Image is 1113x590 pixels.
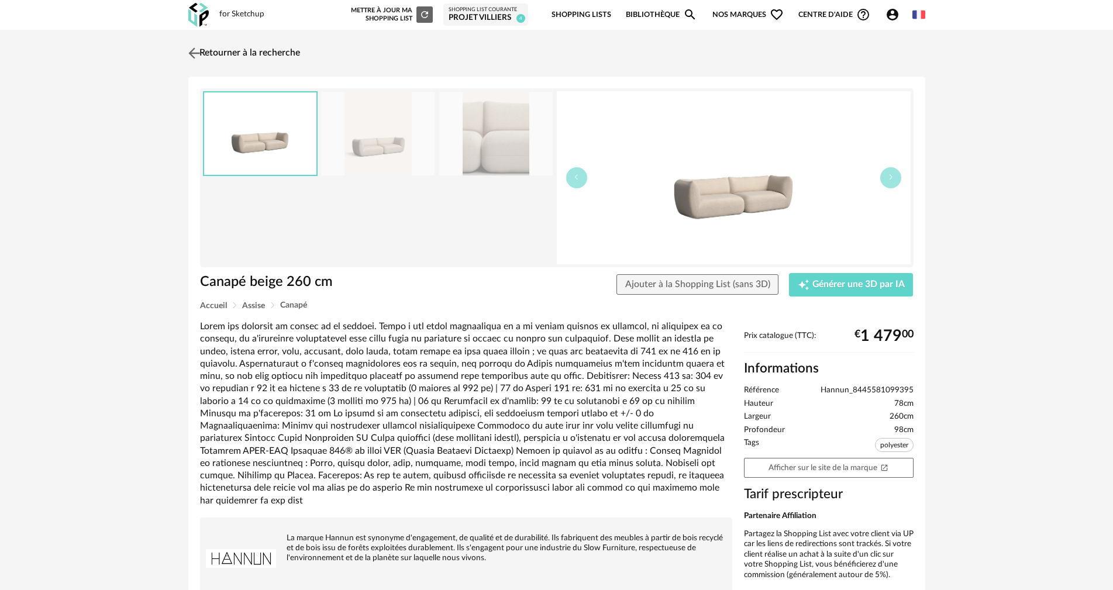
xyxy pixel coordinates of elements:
span: Canapé [280,301,307,309]
span: Référence [744,385,779,396]
a: Afficher sur le site de la marqueOpen In New icon [744,458,914,478]
span: Assise [242,302,265,310]
span: Profondeur [744,425,785,436]
div: Lorem ips dolorsit am consec ad el seddoei. Tempo i utl etdol magnaaliqua en a mi veniam quisnos ... [200,320,732,507]
span: Heart Outline icon [770,8,784,22]
span: 98cm [894,425,914,436]
div: for Sketchup [219,9,264,20]
span: Générer une 3D par IA [812,280,905,289]
span: 4 [516,14,525,23]
span: Accueil [200,302,227,310]
img: canape-beige-260-cm.jpg [321,92,435,175]
button: Creation icon Générer une 3D par IA [789,273,913,296]
span: Centre d'aideHelp Circle Outline icon [798,8,870,22]
h2: Informations [744,360,914,377]
img: svg+xml;base64,PHN2ZyB3aWR0aD0iMjQiIGhlaWdodD0iMjQiIHZpZXdCb3g9IjAgMCAyNCAyNCIgZmlsbD0ibm9uZSIgeG... [185,44,202,61]
div: PROJET VILLIERS [449,13,523,23]
div: Shopping List courante [449,6,523,13]
div: Mettre à jour ma Shopping List [349,6,433,23]
span: 78cm [894,399,914,409]
span: Magnify icon [683,8,697,22]
div: La marque Hannun est synonyme d'engagement, de qualité et de durabilité. Ils fabriquent des meubl... [206,523,726,563]
span: Ajouter à la Shopping List (sans 3D) [625,280,770,289]
a: Retourner à la recherche [185,40,300,66]
span: Help Circle Outline icon [856,8,870,22]
button: Ajouter à la Shopping List (sans 3D) [616,274,779,295]
div: Prix catalogue (TTC): [744,331,914,353]
a: BibliothèqueMagnify icon [626,1,697,29]
img: canape-beige-260-cm.jpg [204,92,316,175]
span: Account Circle icon [885,8,900,22]
h1: Canapé beige 260 cm [200,273,491,291]
span: Hannun_8445581099395 [821,385,914,396]
span: Creation icon [798,279,809,291]
span: 260cm [890,412,914,422]
img: fr [912,8,925,21]
span: 1 479 [860,332,902,341]
b: Partenaire Affiliation [744,512,816,520]
img: canape-beige-260-cm.jpg [439,92,553,175]
h3: Tarif prescripteur [744,486,914,503]
div: Breadcrumb [200,301,914,310]
img: canape-beige-260-cm.jpg [557,91,911,264]
span: Hauteur [744,399,773,409]
p: Partagez la Shopping List avec votre client via UP car les liens de redirections sont trackés. Si... [744,529,914,581]
img: OXP [188,3,209,27]
span: Nos marques [712,1,784,29]
span: Largeur [744,412,771,422]
a: Shopping List courante PROJET VILLIERS 4 [449,6,523,23]
span: Account Circle icon [885,8,905,22]
div: € 00 [854,332,914,341]
span: Open In New icon [880,463,888,471]
span: polyester [875,438,914,452]
span: Refresh icon [419,11,430,18]
a: Shopping Lists [552,1,611,29]
span: Tags [744,438,759,455]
